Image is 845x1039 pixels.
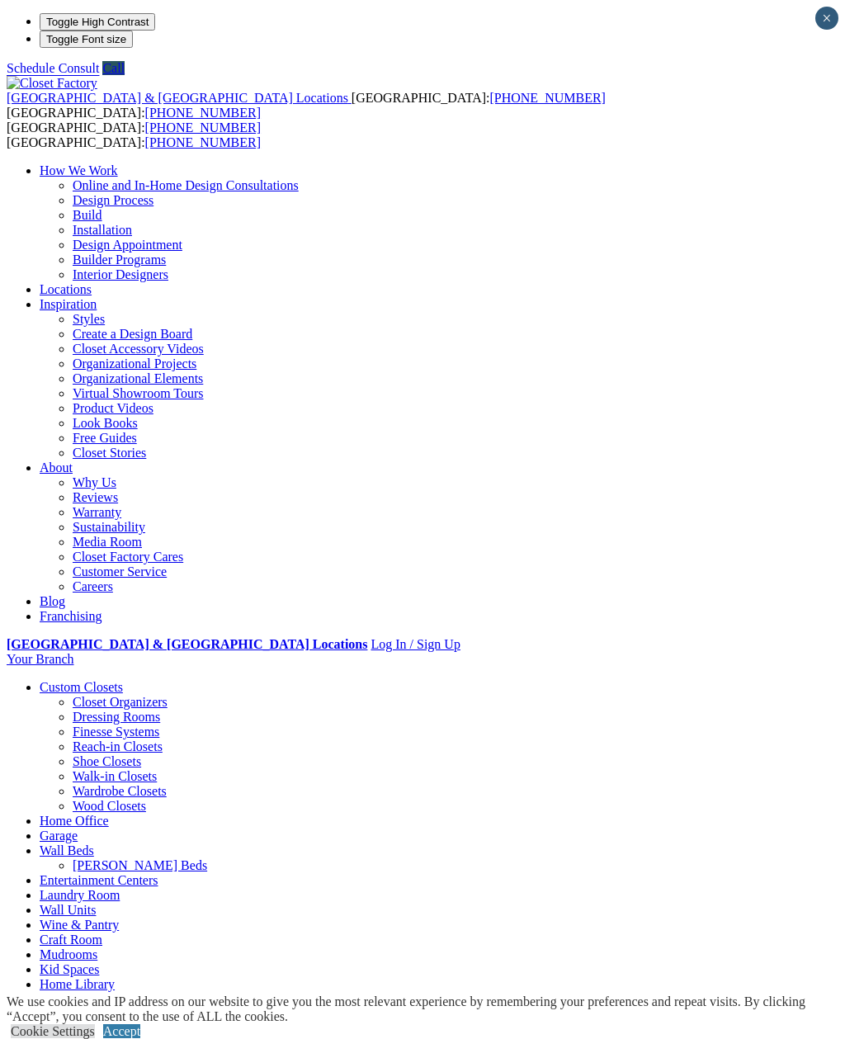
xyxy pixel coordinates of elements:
[73,357,196,371] a: Organizational Projects
[103,1024,140,1038] a: Accept
[73,193,153,207] a: Design Process
[73,327,192,341] a: Create a Design Board
[7,637,367,651] a: [GEOGRAPHIC_DATA] & [GEOGRAPHIC_DATA] Locations
[40,297,97,311] a: Inspiration
[73,253,166,267] a: Builder Programs
[73,371,203,385] a: Organizational Elements
[73,535,142,549] a: Media Room
[40,918,119,932] a: Wine & Pantry
[145,135,261,149] a: [PHONE_NUMBER]
[73,505,121,519] a: Warranty
[73,754,141,768] a: Shoe Closets
[73,520,145,534] a: Sustainability
[40,947,97,961] a: Mudrooms
[145,120,261,135] a: [PHONE_NUMBER]
[73,550,183,564] a: Closet Factory Cares
[73,710,160,724] a: Dressing Rooms
[40,977,115,991] a: Home Library
[40,992,68,1006] a: More menu text will display only on big screen
[73,208,102,222] a: Build
[145,106,261,120] a: [PHONE_NUMBER]
[40,873,158,887] a: Entertainment Centers
[40,31,133,48] button: Toggle Font size
[40,814,109,828] a: Home Office
[40,163,118,177] a: How We Work
[40,609,102,623] a: Franchising
[73,725,159,739] a: Finesse Systems
[73,799,146,813] a: Wood Closets
[40,282,92,296] a: Locations
[73,312,105,326] a: Styles
[7,652,73,666] a: Your Branch
[73,416,138,430] a: Look Books
[46,16,149,28] span: Toggle High Contrast
[489,91,605,105] a: [PHONE_NUMBER]
[73,238,182,252] a: Design Appointment
[73,739,163,753] a: Reach-in Closets
[40,829,78,843] a: Garage
[73,695,168,709] a: Closet Organizers
[40,843,94,857] a: Wall Beds
[73,784,167,798] a: Wardrobe Closets
[73,386,204,400] a: Virtual Showroom Tours
[73,490,118,504] a: Reviews
[40,594,65,608] a: Blog
[73,223,132,237] a: Installation
[73,579,113,593] a: Careers
[40,13,155,31] button: Toggle High Contrast
[815,7,838,30] button: Close
[7,91,348,105] span: [GEOGRAPHIC_DATA] & [GEOGRAPHIC_DATA] Locations
[40,962,99,976] a: Kid Spaces
[73,431,137,445] a: Free Guides
[40,903,96,917] a: Wall Units
[73,342,204,356] a: Closet Accessory Videos
[7,994,845,1024] div: We use cookies and IP address on our website to give you the most relevant experience by remember...
[73,769,157,783] a: Walk-in Closets
[73,178,299,192] a: Online and In-Home Design Consultations
[40,888,120,902] a: Laundry Room
[40,933,102,947] a: Craft Room
[73,401,153,415] a: Product Videos
[7,76,97,91] img: Closet Factory
[11,1024,95,1038] a: Cookie Settings
[7,91,352,105] a: [GEOGRAPHIC_DATA] & [GEOGRAPHIC_DATA] Locations
[73,267,168,281] a: Interior Designers
[7,61,99,75] a: Schedule Consult
[73,475,116,489] a: Why Us
[40,460,73,475] a: About
[73,446,146,460] a: Closet Stories
[102,61,125,75] a: Call
[40,680,123,694] a: Custom Closets
[73,564,167,579] a: Customer Service
[7,120,261,149] span: [GEOGRAPHIC_DATA]: [GEOGRAPHIC_DATA]:
[7,91,606,120] span: [GEOGRAPHIC_DATA]: [GEOGRAPHIC_DATA]:
[73,858,207,872] a: [PERSON_NAME] Beds
[46,33,126,45] span: Toggle Font size
[371,637,460,651] a: Log In / Sign Up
